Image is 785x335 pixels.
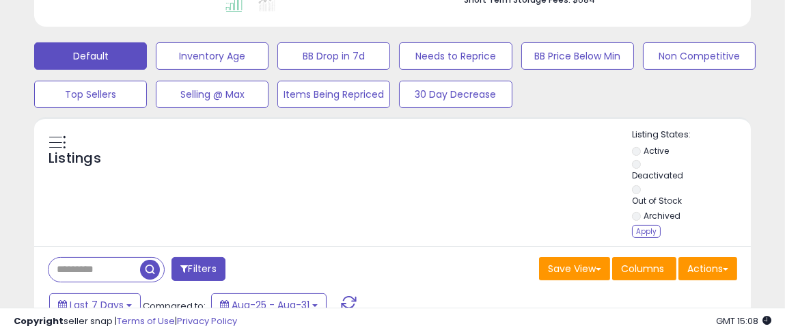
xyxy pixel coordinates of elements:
button: Filters [171,257,225,281]
button: Needs to Reprice [399,42,512,70]
label: Deactivated [632,170,683,181]
span: Aug-25 - Aug-31 [232,298,309,312]
a: Privacy Policy [177,314,237,327]
button: Items Being Repriced [277,81,390,108]
label: Active [644,145,669,157]
p: Listing States: [632,129,751,142]
button: Last 7 Days [49,293,141,317]
button: Inventory Age [156,42,268,70]
button: Aug-25 - Aug-31 [211,293,327,317]
span: Compared to: [143,299,206,312]
button: Selling @ Max [156,81,268,108]
button: 30 Day Decrease [399,81,512,108]
div: Apply [632,225,661,238]
label: Archived [644,210,680,222]
span: Columns [621,262,664,276]
label: Out of Stock [632,195,682,206]
button: Actions [678,257,737,280]
button: Save View [539,257,610,280]
button: Top Sellers [34,81,147,108]
button: Default [34,42,147,70]
h5: Listings [49,149,101,168]
button: BB Price Below Min [521,42,634,70]
strong: Copyright [14,314,64,327]
span: 2025-09-8 15:08 GMT [716,314,771,327]
button: Non Competitive [643,42,756,70]
div: seller snap | | [14,315,237,328]
a: Terms of Use [117,314,175,327]
span: Last 7 Days [70,298,124,312]
button: Columns [612,257,676,280]
button: BB Drop in 7d [277,42,390,70]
